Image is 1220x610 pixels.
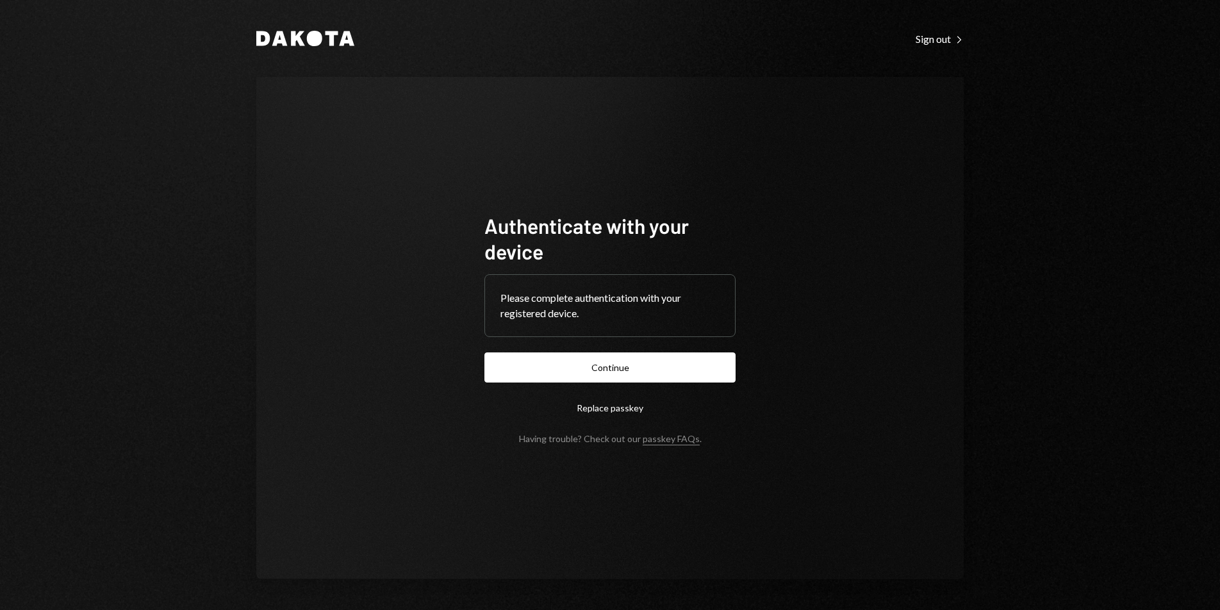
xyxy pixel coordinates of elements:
[519,433,702,444] div: Having trouble? Check out our .
[916,33,964,45] div: Sign out
[500,290,720,321] div: Please complete authentication with your registered device.
[484,213,736,264] h1: Authenticate with your device
[916,31,964,45] a: Sign out
[484,352,736,383] button: Continue
[643,433,700,445] a: passkey FAQs
[484,393,736,423] button: Replace passkey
